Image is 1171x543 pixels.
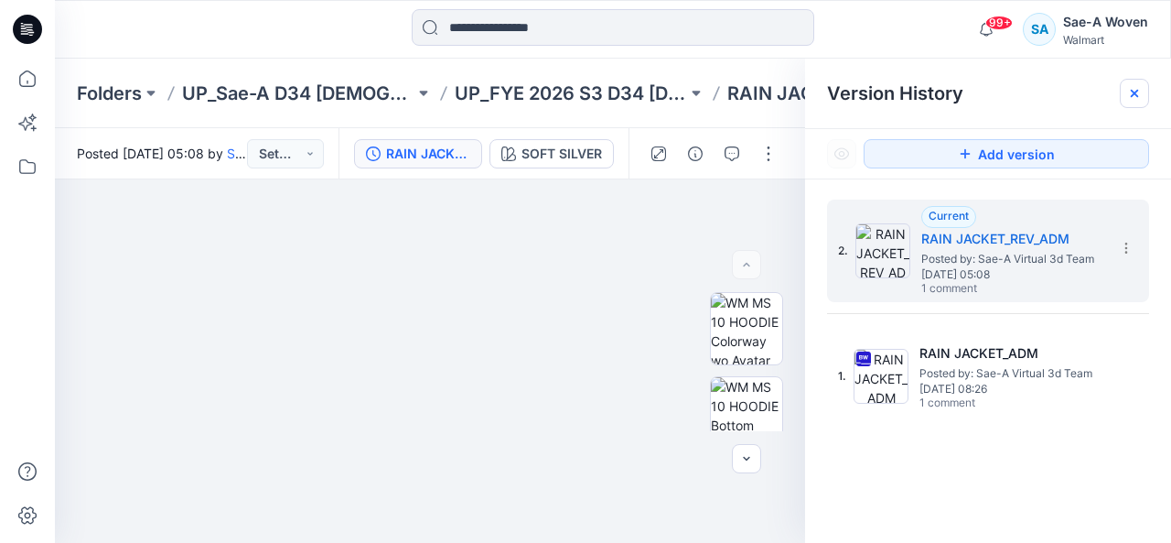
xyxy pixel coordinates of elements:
[1063,33,1148,47] div: Walmart
[827,139,856,168] button: Show Hidden Versions
[681,139,710,168] button: Details
[1063,11,1148,33] div: Sae-A Woven
[921,228,1104,250] h5: RAIN JACKET_REV_ADM
[921,250,1104,268] span: Posted by: Sae-A Virtual 3d Team
[929,209,969,223] span: Current
[838,243,848,259] span: 2.
[1127,86,1142,101] button: Close
[354,139,482,168] button: RAIN JACKET_REV_ADM
[838,368,846,385] span: 1.
[1023,13,1056,46] div: SA
[854,349,908,404] img: RAIN JACKET_ADM
[919,342,1102,364] h5: RAIN JACKET_ADM
[919,364,1102,383] span: Posted by: Sae-A Virtual 3d Team
[711,377,782,449] img: WM MS 10 HOODIE Bottom Sleeve Side 2
[855,223,910,278] img: RAIN JACKET_REV_ADM
[985,16,1013,30] span: 99+
[919,383,1102,396] span: [DATE] 08:26
[521,144,602,164] div: SOFT SILVER
[921,282,1049,297] span: 1 comment
[182,81,414,106] a: UP_Sae-A D34 [DEMOGRAPHIC_DATA] Outerwear
[77,81,142,106] a: Folders
[727,81,850,106] p: RAIN JACKET
[227,146,361,161] a: Sae-A Virtual 3d Team
[711,293,782,364] img: WM MS 10 HOODIE Colorway wo Avatar
[864,139,1149,168] button: Add version
[77,144,247,163] span: Posted [DATE] 05:08 by
[919,396,1047,411] span: 1 comment
[455,81,687,106] a: UP_FYE 2026 S3 D34 [DEMOGRAPHIC_DATA] Outerwear Ozark Trail
[386,144,470,164] div: RAIN JACKET_REV_ADM
[827,82,963,104] span: Version History
[489,139,614,168] button: SOFT SILVER
[921,268,1104,281] span: [DATE] 05:08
